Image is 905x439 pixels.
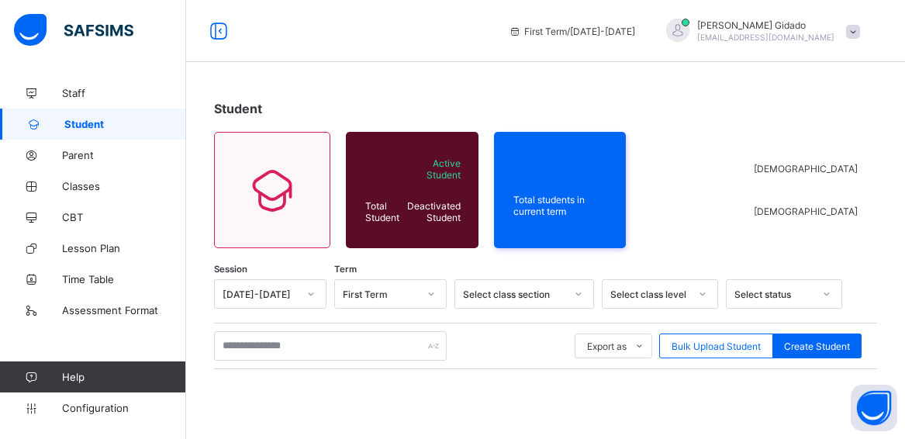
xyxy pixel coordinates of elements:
div: Select class level [610,289,689,300]
span: session/term information [509,26,635,37]
span: Session [214,264,247,275]
span: Configuration [62,402,185,414]
span: Total students in current term [513,194,607,217]
span: Create Student [784,340,850,352]
div: Total Student [361,196,403,227]
span: Time Table [62,273,186,285]
span: Help [62,371,185,383]
span: Deactivated Student [407,200,461,223]
div: First Term [343,289,418,300]
span: Parent [62,149,186,161]
div: Select class section [463,289,565,300]
div: Select status [734,289,813,300]
span: [DEMOGRAPHIC_DATA] [754,206,858,217]
span: Classes [62,180,186,192]
span: CBT [62,211,186,223]
span: Term [334,264,357,275]
span: Export as [587,340,627,352]
span: Student [214,101,262,116]
span: Bulk Upload Student [672,340,761,352]
span: [EMAIL_ADDRESS][DOMAIN_NAME] [697,33,834,42]
span: Staff [62,87,186,99]
span: [DEMOGRAPHIC_DATA] [754,163,858,175]
button: Open asap [851,385,897,431]
span: Student [64,118,186,130]
span: Active Student [407,157,461,181]
img: safsims [14,14,133,47]
div: [DATE]-[DATE] [223,289,298,300]
span: Lesson Plan [62,242,186,254]
span: [PERSON_NAME] Gidado [697,19,834,31]
span: Assessment Format [62,304,186,316]
div: MohammedGidado [651,19,868,44]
